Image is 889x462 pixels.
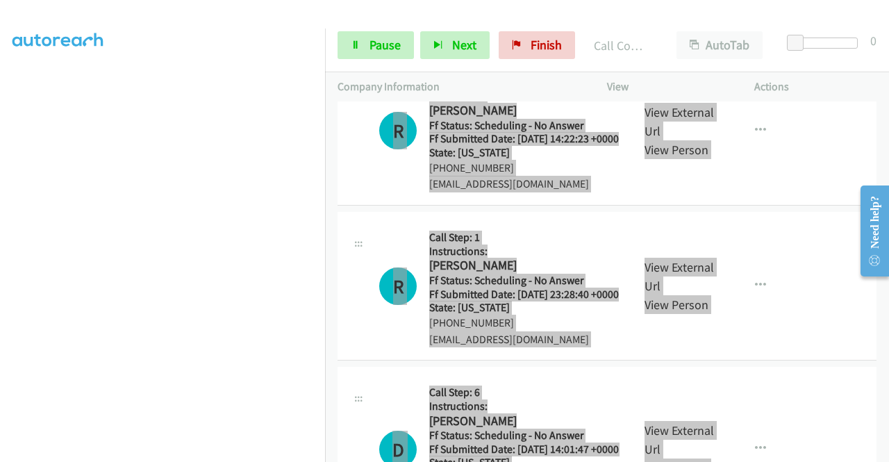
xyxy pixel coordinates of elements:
a: [EMAIL_ADDRESS][DOMAIN_NAME] [429,333,589,346]
a: [PHONE_NUMBER] [429,316,514,329]
p: View [607,79,729,95]
h2: [PERSON_NAME] [429,103,615,119]
h5: Ff Status: Scheduling - No Answer [429,119,619,133]
a: [EMAIL_ADDRESS][DOMAIN_NAME] [429,177,589,190]
h5: Instructions: [429,245,619,258]
h2: [PERSON_NAME] [429,413,615,429]
div: The call is yet to be attempted [379,267,417,305]
a: View Person [645,142,708,158]
h5: Call Step: 1 [429,231,619,245]
a: View External Url [645,104,714,139]
h5: Ff Submitted Date: [DATE] 14:22:23 +0000 [429,132,619,146]
button: Next [420,31,490,59]
h5: Call Step: 6 [429,386,620,399]
p: Company Information [338,79,582,95]
div: 0 [870,31,876,50]
a: View External Url [645,422,714,457]
a: Pause [338,31,414,59]
span: Pause [369,37,401,53]
p: Call Completed [594,36,651,55]
a: View External Url [645,259,714,294]
h5: State: [US_STATE] [429,146,619,160]
h5: Ff Submitted Date: [DATE] 14:01:47 +0000 [429,443,620,456]
h1: R [379,267,417,305]
button: AutoTab [676,31,763,59]
h5: Instructions: [429,399,620,413]
h5: Ff Status: Scheduling - No Answer [429,429,620,443]
a: Finish [499,31,575,59]
a: View Person [645,297,708,313]
p: Actions [754,79,876,95]
h5: Ff Status: Scheduling - No Answer [429,274,619,288]
span: Finish [531,37,562,53]
h5: Ff Submitted Date: [DATE] 23:28:40 +0000 [429,288,619,302]
h5: State: [US_STATE] [429,301,619,315]
span: Next [452,37,476,53]
a: [PHONE_NUMBER] [429,161,514,174]
h1: R [379,112,417,149]
iframe: Resource Center [849,176,889,286]
h2: [PERSON_NAME] [429,258,615,274]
